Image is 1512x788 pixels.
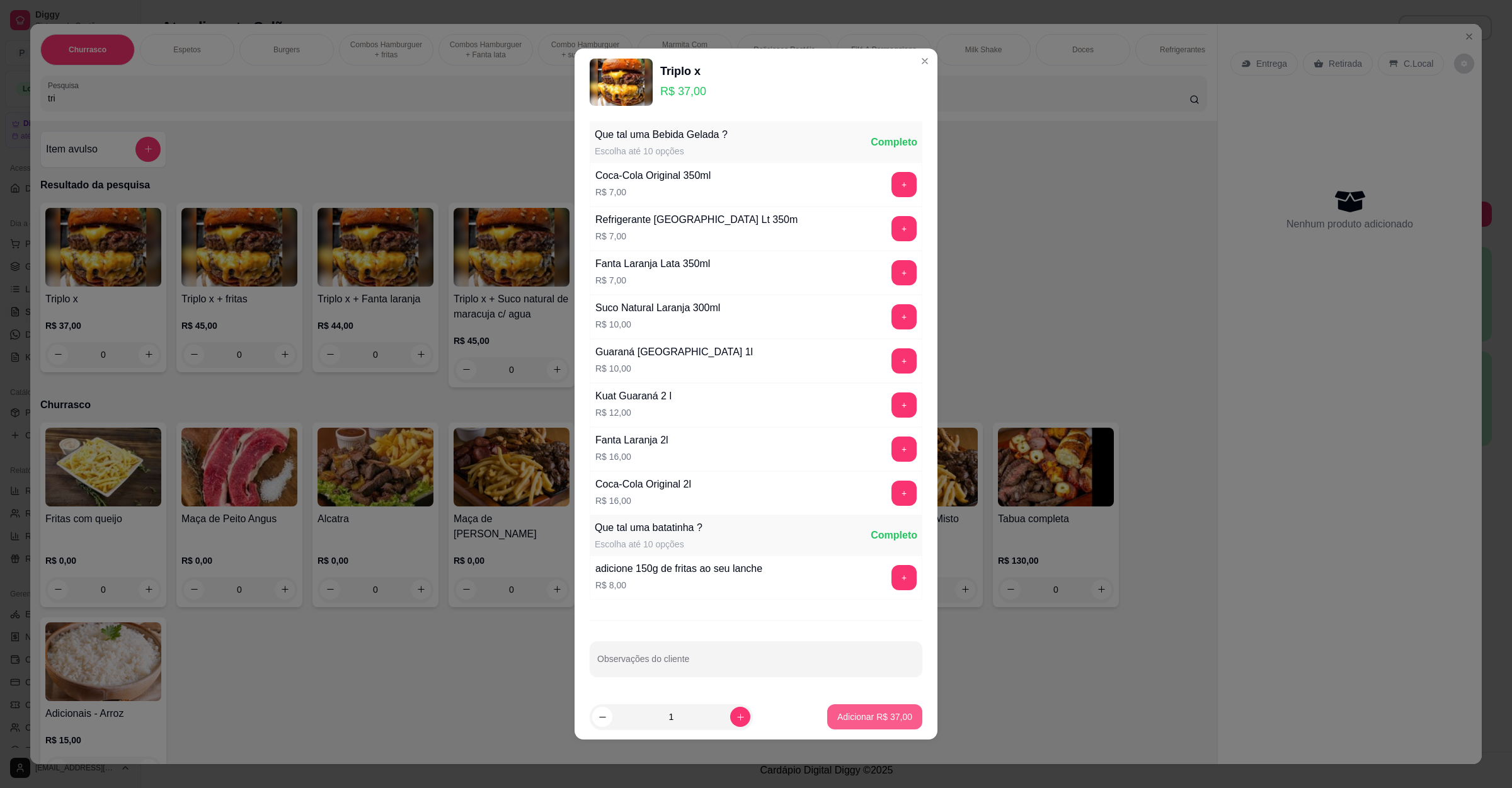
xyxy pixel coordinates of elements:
[595,256,710,271] div: Fanta Laranja Lata 350ml
[871,135,917,150] div: Completo
[595,433,668,448] div: Fanta Laranja 2l
[595,168,711,183] div: Coca-Cola Original 350ml
[595,389,672,404] div: Kuat Guaraná 2 l
[595,450,668,463] p: R$ 16,00
[827,704,922,729] button: Adicionar R$ 37,00
[837,711,912,723] p: Adicionar R$ 37,00
[595,406,672,419] p: R$ 12,00
[891,216,917,241] button: add
[595,561,762,576] div: adicione 150g de fritas ao seu lanche
[592,707,612,727] button: decrease-product-quantity
[590,59,653,106] img: product-image
[871,528,917,543] div: Completo
[595,274,710,287] p: R$ 7,00
[660,83,706,100] p: R$ 37,00
[891,348,917,374] button: add
[660,62,706,80] div: Triplo x
[595,186,711,198] p: R$ 7,00
[595,494,691,507] p: R$ 16,00
[595,579,762,591] p: R$ 8,00
[595,477,691,492] div: Coca-Cola Original 2l
[891,172,917,197] button: add
[915,51,935,71] button: Close
[595,230,798,243] p: R$ 7,00
[595,318,720,331] p: R$ 10,00
[891,260,917,285] button: add
[891,565,917,590] button: add
[730,707,750,727] button: increase-product-quantity
[595,345,753,360] div: Guaraná [GEOGRAPHIC_DATA] 1l
[595,145,728,157] div: Escolha até 10 opções
[595,520,702,535] div: Que tal uma batatinha ?
[891,392,917,418] button: add
[595,362,753,375] p: R$ 10,00
[597,658,915,670] input: Observações do cliente
[595,127,728,142] div: Que tal uma Bebida Gelada ?
[891,304,917,329] button: add
[595,538,702,551] div: Escolha até 10 opções
[891,481,917,506] button: add
[891,437,917,462] button: add
[595,300,720,316] div: Suco Natural Laranja 300ml
[595,212,798,227] div: Refrigerante [GEOGRAPHIC_DATA] Lt 350m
